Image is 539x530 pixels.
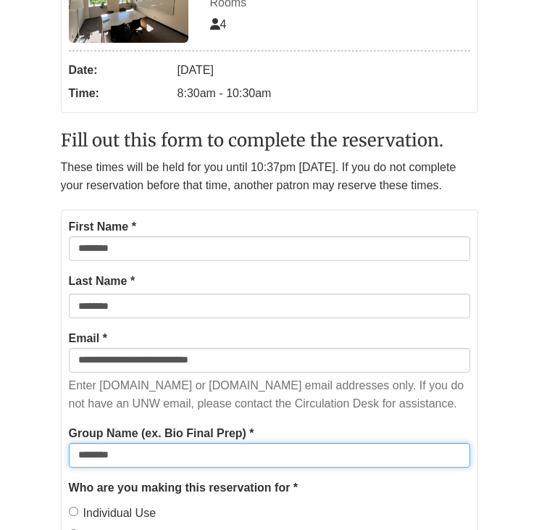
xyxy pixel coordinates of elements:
[69,424,254,443] label: Group Name (ex. Bio Final Prep) *
[61,158,479,195] p: These times will be held for you until 10:37pm [DATE]. If you do not complete your reservation be...
[61,131,479,150] h2: Fill out this form to complete the reservation.
[69,329,107,348] label: Email *
[69,272,135,291] label: Last Name *
[69,82,170,105] dt: Time:
[177,59,471,82] dd: [DATE]
[69,479,471,497] legend: Who are you making this reservation for *
[69,218,136,236] label: First Name *
[69,376,471,413] p: Enter [DOMAIN_NAME] or [DOMAIN_NAME] email addresses only. If you do not have an UNW email, pleas...
[69,59,170,82] dt: Date:
[177,82,471,105] dd: 8:30am - 10:30am
[69,504,156,523] label: Individual Use
[210,18,227,30] span: The capacity of this space
[69,507,78,516] input: Individual Use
